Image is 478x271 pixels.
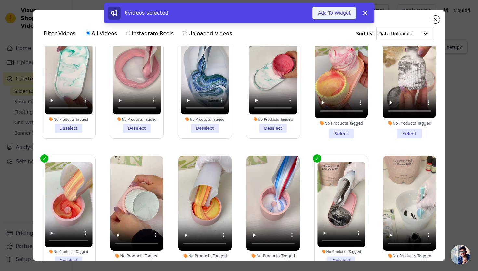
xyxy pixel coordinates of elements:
label: All Videos [86,29,117,38]
button: Add To Widget [312,7,356,19]
div: Filter Videos: [44,26,235,41]
div: No Products Tagged [383,121,436,126]
div: No Products Tagged [315,121,368,126]
div: No Products Tagged [45,249,92,254]
div: No Products Tagged [178,253,232,259]
div: No Products Tagged [45,117,92,121]
div: No Products Tagged [113,117,161,121]
label: Instagram Reels [126,29,174,38]
div: Sort by: [356,27,434,40]
span: 6 videos selected [125,10,168,16]
div: No Products Tagged [317,249,365,254]
div: No Products Tagged [249,117,297,121]
label: Uploaded Videos [182,29,232,38]
div: No Products Tagged [181,117,229,121]
div: No Products Tagged [383,253,436,259]
div: Open chat [451,245,470,264]
div: No Products Tagged [110,253,164,259]
div: No Products Tagged [246,253,300,259]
